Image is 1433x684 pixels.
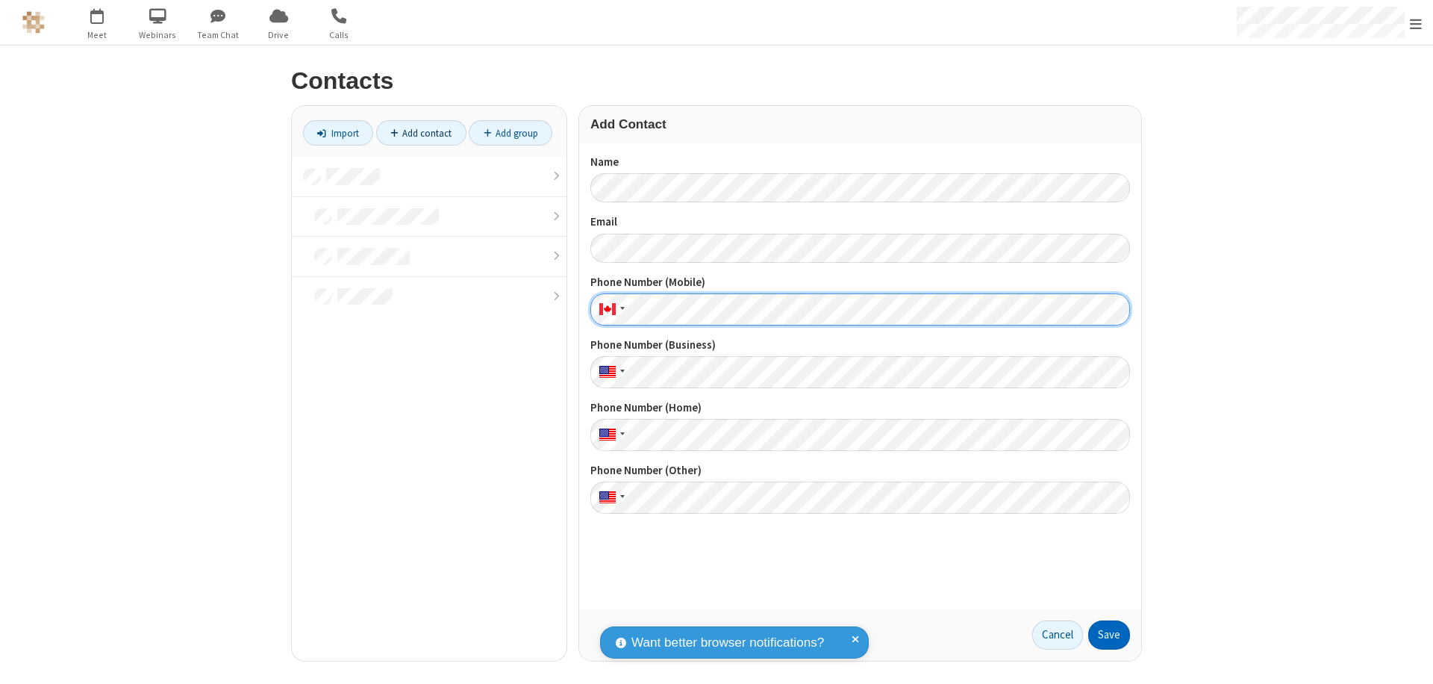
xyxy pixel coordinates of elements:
h3: Add Contact [590,117,1130,131]
div: Canada: + 1 [590,293,629,326]
h2: Contacts [291,68,1142,94]
span: Want better browser notifications? [631,633,824,653]
button: Save [1088,621,1130,650]
span: Meet [69,28,125,42]
iframe: Chat [1396,645,1422,674]
span: Drive [251,28,307,42]
div: United States: + 1 [590,482,629,514]
label: Email [590,214,1130,231]
span: Webinars [130,28,186,42]
label: Phone Number (Other) [590,462,1130,479]
a: Cancel [1032,621,1083,650]
a: Import [303,120,373,146]
a: Add group [469,120,552,146]
img: QA Selenium DO NOT DELETE OR CHANGE [22,11,45,34]
label: Phone Number (Mobile) [590,274,1130,291]
div: United States: + 1 [590,356,629,388]
span: Team Chat [190,28,246,42]
label: Phone Number (Business) [590,337,1130,354]
label: Phone Number (Home) [590,399,1130,417]
span: Calls [311,28,367,42]
a: Add contact [376,120,466,146]
label: Name [590,154,1130,171]
div: United States: + 1 [590,419,629,451]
